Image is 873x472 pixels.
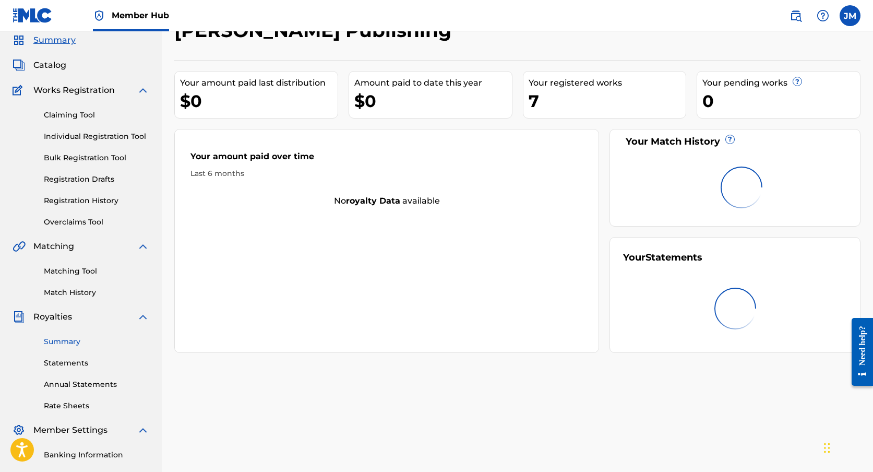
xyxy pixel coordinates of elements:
a: Individual Registration Tool [44,131,149,142]
img: Works Registration [13,84,26,97]
img: preloader [707,281,763,337]
a: SummarySummary [13,34,76,46]
div: Your amount paid over time [190,150,583,168]
span: Works Registration [33,84,115,97]
div: Drag [824,432,830,464]
a: Registration Drafts [44,174,149,185]
img: MLC Logo [13,8,53,23]
a: Public Search [785,5,806,26]
img: search [790,9,802,22]
a: Rate Sheets [44,400,149,411]
img: Catalog [13,59,25,72]
img: expand [137,311,149,323]
iframe: Resource Center [844,310,873,394]
img: help [817,9,829,22]
img: expand [137,240,149,253]
a: CatalogCatalog [13,59,66,72]
span: ? [793,77,802,86]
div: Your Statements [623,251,702,265]
img: Matching [13,240,26,253]
iframe: Chat Widget [821,422,873,472]
span: Member Settings [33,424,107,436]
div: Your pending works [702,77,860,89]
a: Annual Statements [44,379,149,390]
a: Summary [44,336,149,347]
a: Matching Tool [44,266,149,277]
img: Royalties [13,311,25,323]
div: Last 6 months [190,168,583,179]
a: Bulk Registration Tool [44,152,149,163]
div: $0 [354,89,512,113]
div: Your Match History [623,135,847,149]
a: Claiming Tool [44,110,149,121]
div: Your amount paid last distribution [180,77,338,89]
span: Matching [33,240,74,253]
span: Summary [33,34,76,46]
span: Catalog [33,59,66,72]
span: Member Hub [112,9,169,21]
div: $0 [180,89,338,113]
a: Banking Information [44,450,149,461]
div: 7 [529,89,686,113]
div: Amount paid to date this year [354,77,512,89]
strong: royalty data [346,196,400,206]
img: Summary [13,34,25,46]
a: Registration History [44,195,149,206]
img: expand [137,424,149,436]
div: No available [175,195,599,207]
a: Match History [44,287,149,298]
a: Statements [44,358,149,369]
div: User Menu [840,5,860,26]
div: Help [812,5,833,26]
img: expand [137,84,149,97]
a: Overclaims Tool [44,217,149,228]
img: preloader [714,160,770,216]
span: Royalties [33,311,72,323]
div: 0 [702,89,860,113]
span: ? [726,135,734,144]
img: Member Settings [13,424,25,436]
img: Top Rightsholder [93,9,105,22]
div: Your registered works [529,77,686,89]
